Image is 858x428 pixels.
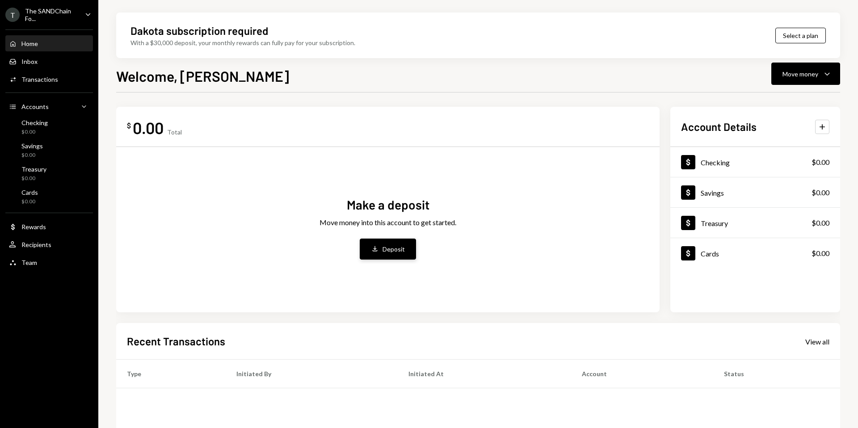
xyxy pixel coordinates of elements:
th: Type [116,360,226,388]
div: Inbox [21,58,38,65]
div: Savings [701,189,724,197]
a: Savings$0.00 [5,139,93,161]
a: Recipients [5,236,93,252]
div: Transactions [21,76,58,83]
div: Deposit [383,244,405,254]
div: Team [21,259,37,266]
h2: Account Details [681,119,757,134]
a: Cards$0.00 [670,238,840,268]
div: Accounts [21,103,49,110]
div: $ [127,121,131,130]
a: Accounts [5,98,93,114]
div: Cards [21,189,38,196]
div: Total [167,128,182,136]
a: Treasury$0.00 [5,163,93,184]
div: Move money [782,69,818,79]
a: Checking$0.00 [670,147,840,177]
div: Dakota subscription required [130,23,268,38]
div: With a $30,000 deposit, your monthly rewards can fully pay for your subscription. [130,38,355,47]
th: Status [713,360,840,388]
a: Treasury$0.00 [670,208,840,238]
div: $0.00 [812,218,829,228]
h1: Welcome, [PERSON_NAME] [116,67,289,85]
div: $0.00 [21,128,48,136]
th: Initiated At [398,360,571,388]
a: Home [5,35,93,51]
div: $0.00 [812,248,829,259]
a: Inbox [5,53,93,69]
a: Transactions [5,71,93,87]
button: Deposit [360,239,416,260]
button: Move money [771,63,840,85]
a: Checking$0.00 [5,116,93,138]
a: View all [805,336,829,346]
th: Initiated By [226,360,398,388]
div: Make a deposit [347,196,429,214]
div: Checking [701,158,730,167]
div: Cards [701,249,719,258]
div: Move money into this account to get started. [320,217,456,228]
div: Home [21,40,38,47]
div: $0.00 [21,151,43,159]
th: Account [571,360,713,388]
a: Rewards [5,218,93,235]
div: Treasury [701,219,728,227]
div: Treasury [21,165,46,173]
div: 0.00 [133,117,164,138]
button: Select a plan [775,28,826,43]
a: Cards$0.00 [5,186,93,207]
div: $0.00 [812,187,829,198]
h2: Recent Transactions [127,334,225,348]
a: Team [5,254,93,270]
div: $0.00 [21,198,38,206]
div: Recipients [21,241,51,248]
div: Checking [21,119,48,126]
div: Savings [21,142,43,150]
div: $0.00 [21,175,46,182]
div: The SANDChain Fo... [25,7,78,22]
div: Rewards [21,223,46,231]
div: T [5,8,20,22]
a: Savings$0.00 [670,177,840,207]
div: $0.00 [812,157,829,168]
